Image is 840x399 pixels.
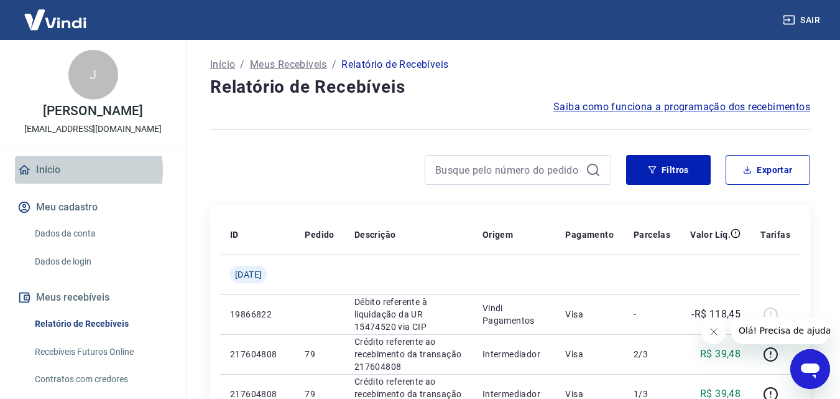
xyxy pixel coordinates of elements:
p: Pedido [305,228,334,241]
h4: Relatório de Recebíveis [210,75,810,100]
button: Meus recebíveis [15,284,171,311]
span: [DATE] [235,268,262,281]
p: Visa [565,308,614,321]
input: Busque pelo número do pedido [435,161,581,179]
p: Vindi Pagamentos [482,302,545,327]
p: Visa [565,348,614,360]
a: Contratos com credores [30,367,171,392]
p: ID [230,228,239,241]
p: Parcelas [634,228,670,241]
button: Filtros [626,155,711,185]
img: Vindi [15,1,96,39]
a: Dados de login [30,249,171,275]
div: J [68,50,118,100]
p: / [332,57,336,72]
button: Exportar [726,155,810,185]
a: Relatório de Recebíveis [30,311,171,337]
p: Crédito referente ao recebimento da transação 217604808 [354,336,463,373]
a: Início [15,156,171,184]
p: [PERSON_NAME] [43,105,142,118]
p: Intermediador [482,348,545,360]
p: - [634,308,670,321]
iframe: Botão para abrir a janela de mensagens [790,349,830,389]
span: Olá! Precisa de ajuda? [7,9,104,19]
p: [EMAIL_ADDRESS][DOMAIN_NAME] [24,123,162,136]
p: R$ 39,48 [700,347,741,362]
a: Saiba como funciona a programação dos recebimentos [553,100,810,115]
p: 2/3 [634,348,670,360]
p: Pagamento [565,228,614,241]
p: Tarifas [760,228,790,241]
p: / [240,57,244,72]
p: 217604808 [230,348,285,360]
button: Meu cadastro [15,194,171,221]
p: Origem [482,228,513,241]
p: Relatório de Recebíveis [341,57,448,72]
p: 79 [305,348,334,360]
p: Descrição [354,228,396,241]
button: Sair [780,9,825,32]
a: Início [210,57,235,72]
a: Meus Recebíveis [250,57,327,72]
iframe: Fechar mensagem [701,319,726,344]
a: Recebíveis Futuros Online [30,339,171,365]
iframe: Mensagem da empresa [731,317,830,344]
p: 19866822 [230,308,285,321]
p: Débito referente à liquidação da UR 15474520 via CIP [354,296,463,333]
p: Valor Líq. [690,228,731,241]
a: Dados da conta [30,221,171,246]
p: -R$ 118,45 [691,307,741,322]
